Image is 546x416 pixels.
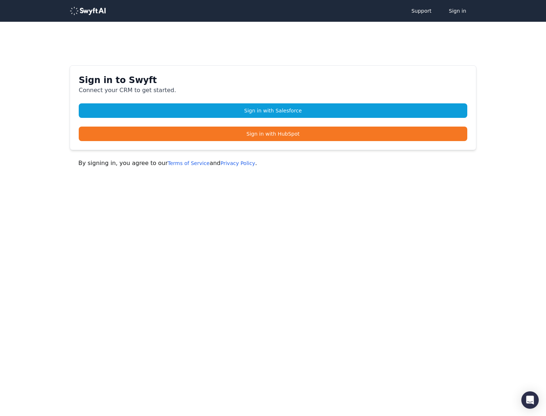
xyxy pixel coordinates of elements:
a: Support [404,4,439,18]
a: Sign in with Salesforce [79,103,467,118]
button: Sign in [442,4,473,18]
img: logo-488353a97b7647c9773e25e94dd66c4536ad24f66c59206894594c5eb3334934.png [70,7,106,15]
a: Sign in with HubSpot [79,127,467,141]
a: Privacy Policy [221,160,255,166]
a: Terms of Service [168,160,209,166]
div: Open Intercom Messenger [521,391,539,409]
p: Connect your CRM to get started. [79,86,467,95]
p: By signing in, you agree to our and . [78,159,468,168]
h1: Sign in to Swyft [79,74,467,86]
